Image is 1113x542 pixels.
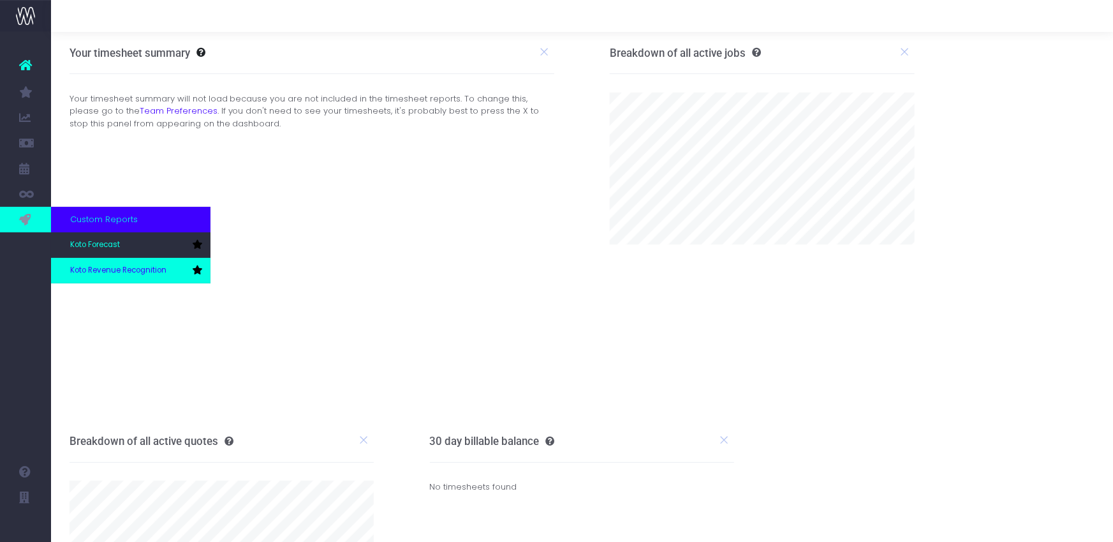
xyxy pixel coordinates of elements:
[430,463,735,512] div: No timesheets found
[16,516,35,536] img: images/default_profile_image.png
[60,93,564,130] div: Your timesheet summary will not load because you are not included in the timesheet reports. To ch...
[51,232,210,258] a: Koto Forecast
[70,239,120,251] span: Koto Forecast
[70,47,190,59] h3: Your timesheet summary
[70,265,166,276] span: Koto Revenue Recognition
[70,435,233,448] h3: Breakdown of all active quotes
[430,435,555,448] h3: 30 day billable balance
[51,258,210,283] a: Koto Revenue Recognition
[610,47,761,59] h3: Breakdown of all active jobs
[140,105,217,117] a: Team Preferences
[70,213,138,226] span: Custom Reports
